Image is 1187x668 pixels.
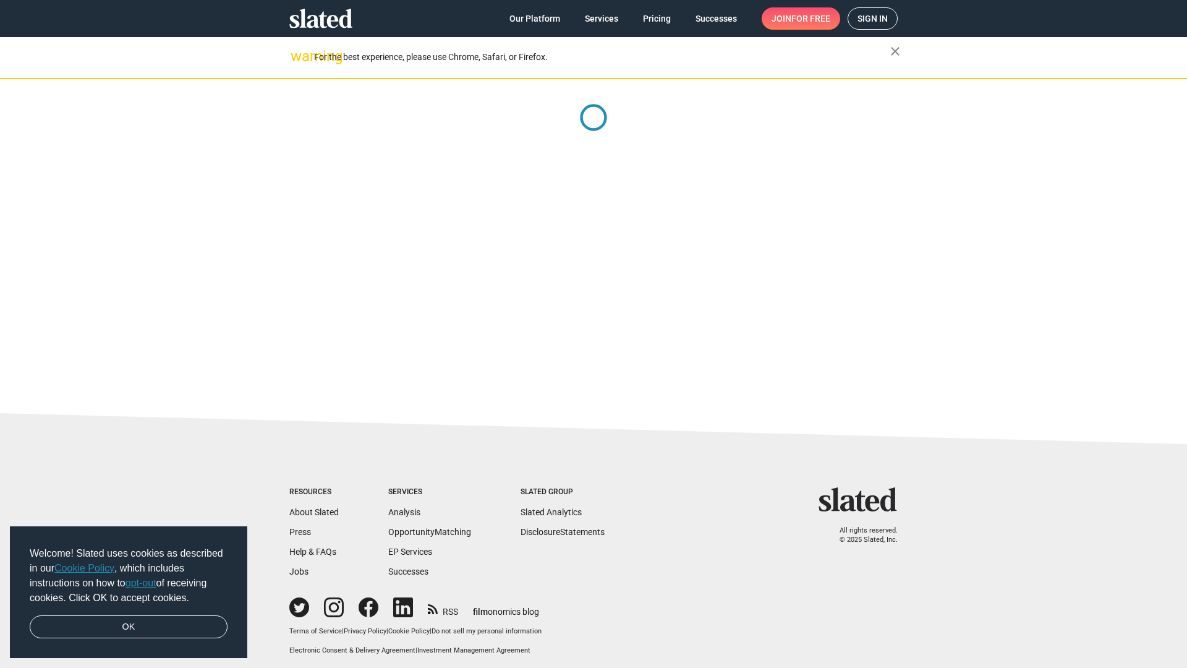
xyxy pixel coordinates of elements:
[791,7,830,30] span: for free
[388,487,471,497] div: Services
[428,599,458,618] a: RSS
[521,527,605,537] a: DisclosureStatements
[388,507,420,517] a: Analysis
[388,567,428,576] a: Successes
[521,507,582,517] a: Slated Analytics
[888,44,903,59] mat-icon: close
[314,49,890,66] div: For the best experience, please use Chrome, Safari, or Firefox.
[575,7,628,30] a: Services
[126,578,156,588] a: opt-out
[386,627,388,635] span: |
[30,546,228,606] span: Welcome! Slated uses cookies as described in our , which includes instructions on how to of recei...
[54,563,114,573] a: Cookie Policy
[291,49,305,64] mat-icon: warning
[473,596,539,618] a: filmonomics blog
[509,7,560,30] span: Our Platform
[772,7,830,30] span: Join
[289,567,308,576] a: Jobs
[30,615,228,639] a: dismiss cookie message
[388,627,430,635] a: Cookie Policy
[857,8,888,29] span: Sign in
[686,7,747,30] a: Successes
[430,627,432,635] span: |
[289,487,339,497] div: Resources
[827,526,898,544] p: All rights reserved. © 2025 Slated, Inc.
[344,627,386,635] a: Privacy Policy
[473,607,488,617] span: film
[432,627,542,636] button: Do not sell my personal information
[289,646,415,654] a: Electronic Consent & Delivery Agreement
[289,547,336,557] a: Help & FAQs
[696,7,737,30] span: Successes
[762,7,840,30] a: Joinfor free
[289,627,342,635] a: Terms of Service
[388,527,471,537] a: OpportunityMatching
[643,7,671,30] span: Pricing
[417,646,530,654] a: Investment Management Agreement
[289,507,339,517] a: About Slated
[521,487,605,497] div: Slated Group
[500,7,570,30] a: Our Platform
[342,627,344,635] span: |
[10,526,247,659] div: cookieconsent
[388,547,432,557] a: EP Services
[415,646,417,654] span: |
[633,7,681,30] a: Pricing
[848,7,898,30] a: Sign in
[585,7,618,30] span: Services
[289,527,311,537] a: Press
